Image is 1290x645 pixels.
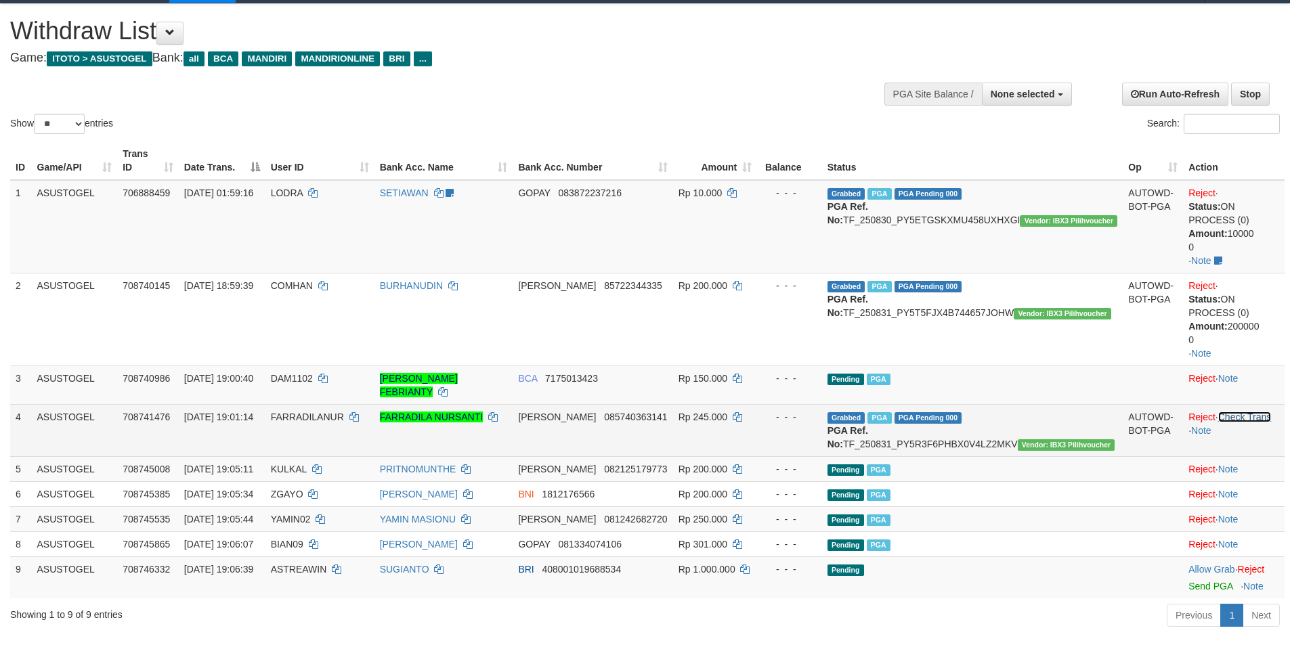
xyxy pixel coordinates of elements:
[123,489,170,499] span: 708745385
[123,187,170,198] span: 706888459
[762,372,816,385] div: - - -
[271,280,313,291] span: COMHAN
[1188,280,1216,291] a: Reject
[179,141,265,180] th: Date Trans.: activate to sort column descending
[679,280,727,291] span: Rp 200.000
[271,514,311,525] span: YAMIN02
[380,412,483,422] a: FARRADILA NURSANTI
[1191,425,1211,436] a: Note
[757,141,821,180] th: Balance
[1218,539,1239,550] a: Note
[1218,464,1239,474] a: Note
[208,51,238,66] span: BCA
[762,487,816,501] div: - - -
[380,489,458,499] a: [PERSON_NAME]
[123,280,170,291] span: 708740145
[1243,604,1280,627] a: Next
[604,514,667,525] span: Copy 081242682720 to clipboard
[271,464,307,474] span: KULKAL
[184,412,253,422] span: [DATE] 19:01:14
[271,564,327,575] span: ASTREAWIN
[380,373,458,397] a: [PERSON_NAME] FEBRIANTY
[34,114,85,134] select: Showentries
[1188,321,1228,332] b: Amount:
[542,489,595,499] span: Copy 1812176566 to clipboard
[1191,255,1211,266] a: Note
[184,373,253,384] span: [DATE] 19:00:40
[762,562,816,576] div: - - -
[827,564,864,576] span: Pending
[827,412,865,424] span: Grabbed
[1188,187,1216,198] a: Reject
[32,506,118,531] td: ASUSTOGEL
[1188,292,1279,347] div: ON PROCESS (0) 200000 0
[895,412,962,424] span: PGA Pending
[10,180,32,273] td: 1
[827,425,868,449] b: PGA Ref. No:
[867,489,890,501] span: Marked by aeotriv
[10,506,32,531] td: 7
[827,281,865,292] span: Grabbed
[1183,506,1285,531] td: ·
[1191,348,1211,359] a: Note
[47,51,152,66] span: ITOTO > ASUSTOGEL
[679,514,727,525] span: Rp 250.000
[1188,539,1216,550] a: Reject
[1188,581,1232,592] a: Send PGA
[380,539,458,550] a: [PERSON_NAME]
[271,187,303,198] span: LODRA
[518,489,534,499] span: BNI
[679,539,727,550] span: Rp 301.000
[184,539,253,550] span: [DATE] 19:06:07
[827,201,868,225] b: PGA Ref. No:
[123,514,170,525] span: 708745535
[518,187,550,198] span: GOPAY
[32,481,118,506] td: ASUSTOGEL
[762,537,816,551] div: - - -
[123,564,170,575] span: 708746332
[295,51,380,66] span: MANDIRIONLINE
[827,294,868,318] b: PGA Ref. No:
[1188,412,1216,422] a: Reject
[679,464,727,474] span: Rp 200.000
[1220,604,1243,627] a: 1
[10,114,113,134] label: Show entries
[414,51,432,66] span: ...
[1183,180,1285,273] td: · ·
[604,464,667,474] span: Copy 082125179773 to clipboard
[1018,439,1115,451] span: Vendor URL: https://payment5.1velocity.biz
[895,281,962,292] span: PGA Pending
[1218,514,1239,525] a: Note
[867,188,891,200] span: Marked by aeoros
[10,456,32,481] td: 5
[1188,464,1216,474] a: Reject
[32,141,118,180] th: Game/API: activate to sort column ascending
[32,273,118,365] td: ASUSTOGEL
[380,564,429,575] a: SUGIANTO
[604,280,662,291] span: Copy 85722344335 to clipboard
[271,412,344,422] span: FARRADILANUR
[1020,215,1117,227] span: Vendor URL: https://payment5.1velocity.biz
[1183,556,1285,598] td: ·
[1123,404,1183,456] td: AUTOWD-BOT-PGA
[1183,404,1285,456] td: · ·
[679,412,727,422] span: Rp 245.000
[10,141,32,180] th: ID
[518,412,596,422] span: [PERSON_NAME]
[679,564,735,575] span: Rp 1.000.000
[1231,83,1270,106] a: Stop
[1167,604,1221,627] a: Previous
[982,83,1072,106] button: None selected
[1183,365,1285,404] td: ·
[265,141,374,180] th: User ID: activate to sort column ascending
[762,186,816,200] div: - - -
[1188,228,1228,239] b: Amount:
[1183,141,1285,180] th: Action
[822,273,1123,365] td: TF_250831_PY5T5FJX4B744657JOHW
[380,187,429,198] a: SETIAWAN
[1188,294,1220,305] b: Status:
[1188,373,1216,384] a: Reject
[32,404,118,456] td: ASUSTOGEL
[1188,564,1237,575] span: ·
[867,464,890,476] span: Marked by aeotriv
